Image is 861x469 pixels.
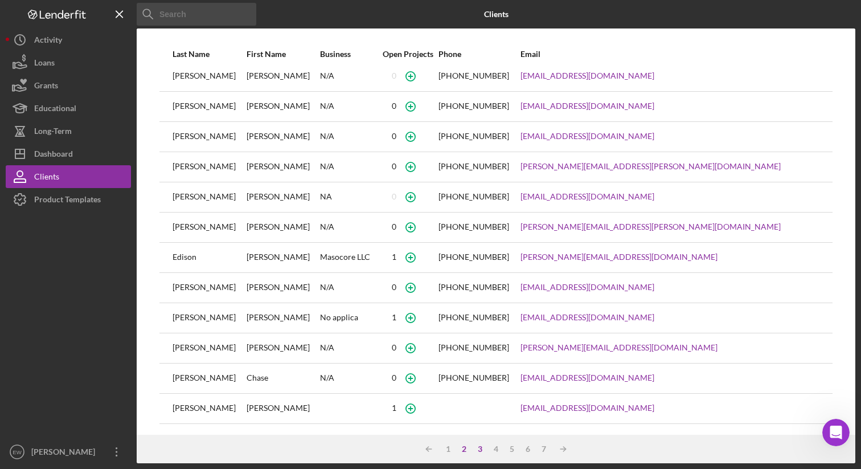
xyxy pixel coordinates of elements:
[379,50,437,59] div: Open Projects
[173,213,245,242] div: [PERSON_NAME]
[247,123,319,151] div: [PERSON_NAME]
[34,120,72,145] div: Long-Term
[6,441,131,463] button: EW[PERSON_NAME]
[247,394,319,423] div: [PERSON_NAME]
[28,142,58,152] b: [DATE]
[438,373,509,382] div: [PHONE_NUMBER]
[438,313,509,322] div: [PHONE_NUMBER]
[438,192,509,201] div: [PHONE_NUMBER]
[6,142,131,165] button: Dashboard
[520,222,781,231] a: [PERSON_NAME][EMAIL_ADDRESS][PERSON_NAME][DOMAIN_NAME]
[247,92,319,121] div: [PERSON_NAME]
[438,50,520,59] div: Phone
[520,283,654,292] a: [EMAIL_ADDRESS][DOMAIN_NAME]
[484,10,509,19] b: Clients
[520,71,654,80] a: [EMAIL_ADDRESS][DOMAIN_NAME]
[472,444,488,454] div: 3
[320,364,378,393] div: N/A
[320,213,378,242] div: N/A
[520,343,717,352] a: [PERSON_NAME][EMAIL_ADDRESS][DOMAIN_NAME]
[438,283,509,292] div: [PHONE_NUMBER]
[137,3,256,26] input: Search
[178,5,200,26] button: Home
[34,97,76,123] div: Educational
[9,74,187,160] div: You’ll get replies here and in your email:✉️[PERSON_NAME][EMAIL_ADDRESS][DOMAIN_NAME]The team wil...
[822,419,850,446] iframe: Intercom live chat
[247,243,319,272] div: [PERSON_NAME]
[247,364,319,393] div: Chase
[9,169,219,195] div: Christina says…
[247,334,319,362] div: [PERSON_NAME]
[320,304,378,332] div: No applica
[392,343,396,352] div: 0
[49,172,194,182] div: joined the conversation
[392,403,396,413] div: 1
[520,444,536,454] div: 6
[392,162,396,171] div: 0
[173,274,245,302] div: [PERSON_NAME]
[173,153,245,181] div: [PERSON_NAME]
[9,288,219,383] div: Christina says…
[392,373,396,382] div: 0
[320,123,378,151] div: N/A
[36,361,45,370] button: Emoji picker
[440,444,456,454] div: 1
[438,252,509,262] div: [PHONE_NUMBER]
[9,74,219,169] div: Operator says…
[520,101,654,111] a: [EMAIL_ADDRESS][DOMAIN_NAME]
[173,50,245,59] div: Last Name
[392,252,396,262] div: 1
[173,334,245,362] div: [PERSON_NAME]
[173,243,245,272] div: Edison
[520,50,819,59] div: Email
[456,444,472,454] div: 2
[173,123,245,151] div: [PERSON_NAME]
[438,132,509,141] div: [PHONE_NUMBER]
[9,195,219,288] div: Christina says…
[55,14,113,26] p: Active 30m ago
[173,183,245,211] div: [PERSON_NAME]
[34,142,73,168] div: Dashboard
[173,364,245,393] div: [PERSON_NAME]
[32,6,51,25] img: Profile image for Christina
[173,304,245,332] div: [PERSON_NAME]
[520,162,781,171] a: [PERSON_NAME][EMAIL_ADDRESS][PERSON_NAME][DOMAIN_NAME]
[10,326,218,357] textarea: Message…
[34,74,58,100] div: Grants
[392,313,396,322] div: 1
[536,444,552,454] div: 7
[6,74,131,97] button: Grants
[520,373,654,382] a: [EMAIL_ADDRESS][DOMAIN_NAME]
[18,361,27,370] button: Upload attachment
[9,195,187,287] div: Hi [PERSON_NAME], thank you for reaching out! Ooh I'm sorry you experienced it! Could you share m...
[6,120,131,142] button: Long-Term
[34,171,46,182] img: Profile image for Christina
[200,5,220,25] div: Close
[34,165,59,191] div: Clients
[6,165,131,188] button: Clients
[6,97,131,120] button: Educational
[18,131,178,153] div: The team will be back 🕒
[6,188,131,211] button: Product Templates
[392,283,396,292] div: 0
[6,51,131,74] button: Loans
[438,101,509,111] div: [PHONE_NUMBER]
[392,132,396,141] div: 0
[49,173,113,181] b: [PERSON_NAME]
[7,5,29,26] button: go back
[392,222,396,231] div: 0
[320,92,378,121] div: N/A
[247,153,319,181] div: [PERSON_NAME]
[504,444,520,454] div: 5
[195,357,214,375] button: Send a message…
[247,274,319,302] div: [PERSON_NAME]
[28,441,102,466] div: [PERSON_NAME]
[320,62,378,91] div: N/A
[320,50,378,59] div: Business
[438,343,509,352] div: [PHONE_NUMBER]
